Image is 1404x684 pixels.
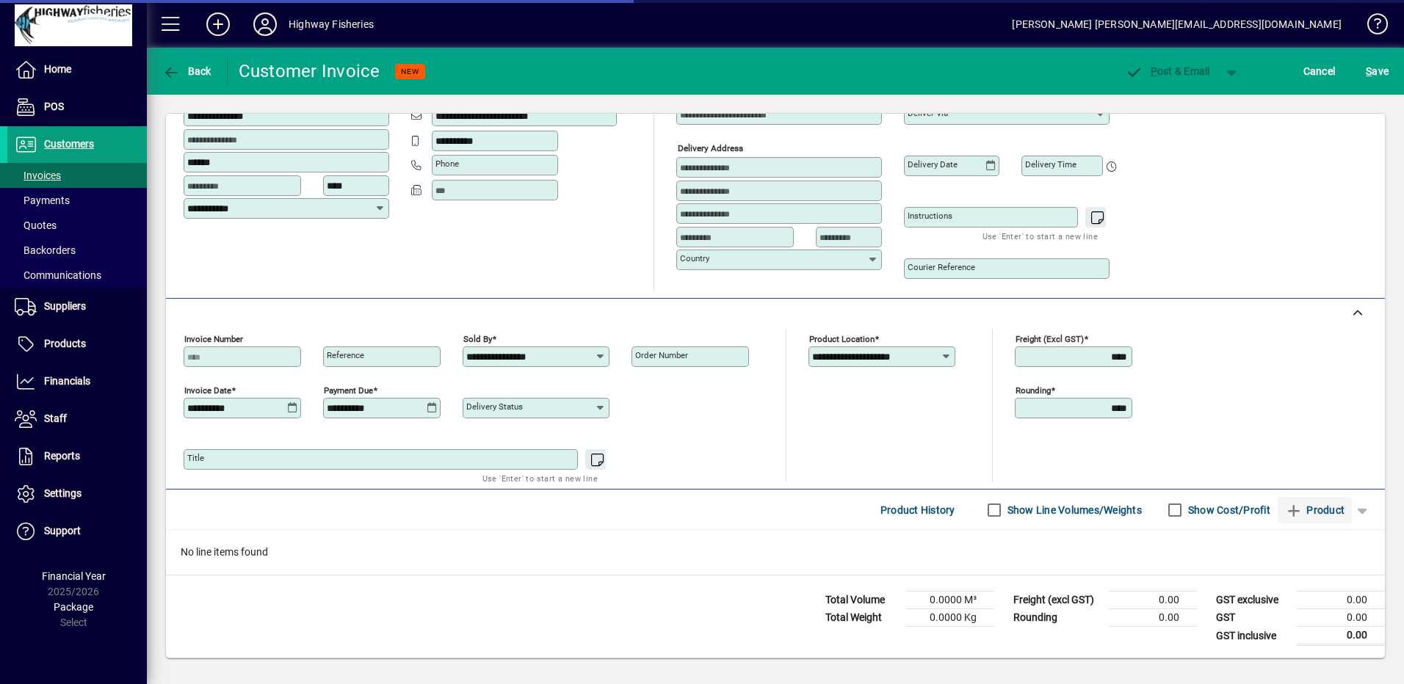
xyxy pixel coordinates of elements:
td: Freight (excl GST) [1006,592,1109,609]
mat-label: Delivery status [466,401,523,412]
mat-label: Country [680,253,709,263]
mat-label: Order number [635,350,688,360]
span: Financials [44,375,90,387]
span: Financial Year [42,570,106,582]
span: Payments [15,194,70,206]
span: Settings [44,487,82,499]
a: Backorders [7,238,147,263]
span: Quotes [15,219,57,231]
span: Invoices [15,170,61,181]
a: Suppliers [7,288,147,325]
span: ost & Email [1125,65,1210,77]
label: Show Cost/Profit [1185,503,1270,517]
mat-hint: Use 'Enter' to start a new line [983,228,1098,244]
div: [PERSON_NAME] [PERSON_NAME][EMAIL_ADDRESS][DOMAIN_NAME] [1012,12,1342,36]
span: Backorders [15,244,76,256]
mat-label: Phone [435,159,459,169]
td: 0.0000 M³ [906,592,994,609]
span: Cancel [1303,59,1336,83]
button: Add [195,11,242,37]
a: Home [7,51,147,88]
a: Quotes [7,213,147,238]
td: Total Weight [818,609,906,627]
mat-label: Delivery time [1025,159,1076,170]
span: NEW [401,67,419,76]
mat-label: Delivery date [908,159,958,170]
td: GST [1209,609,1297,627]
mat-label: Courier Reference [908,262,975,272]
mat-label: Product location [809,334,875,344]
td: 0.00 [1109,609,1197,627]
mat-label: Sold by [463,334,492,344]
a: Invoices [7,163,147,188]
mat-label: Invoice date [184,385,231,396]
label: Show Line Volumes/Weights [1005,503,1142,517]
span: Back [162,65,211,77]
a: Products [7,326,147,363]
div: Customer Invoice [239,59,380,83]
mat-label: Freight (excl GST) [1016,334,1084,344]
td: 0.00 [1297,609,1385,627]
button: Save [1362,58,1392,84]
a: Knowledge Base [1356,3,1386,51]
a: Communications [7,263,147,288]
a: POS [7,89,147,125]
a: Financials [7,363,147,400]
span: Reports [44,450,80,462]
span: POS [44,101,64,112]
button: Product History [875,497,961,523]
span: Products [44,338,86,349]
span: Support [44,525,81,536]
span: Product History [880,498,955,522]
button: Post & Email [1118,58,1217,84]
td: Total Volume [818,592,906,609]
td: GST inclusive [1209,627,1297,645]
a: Support [7,513,147,550]
a: Settings [7,476,147,512]
div: Highway Fisheries [289,12,374,36]
td: 0.00 [1109,592,1197,609]
span: Staff [44,412,67,424]
span: Product [1285,498,1345,522]
span: Package [54,601,93,613]
span: Home [44,63,71,75]
a: Payments [7,188,147,213]
td: 0.00 [1297,627,1385,645]
span: P [1151,65,1157,77]
mat-label: Title [187,453,204,463]
a: Reports [7,438,147,475]
span: Customers [44,138,94,150]
span: Suppliers [44,300,86,312]
td: 0.00 [1297,592,1385,609]
app-page-header-button: Back [147,58,228,84]
a: Staff [7,401,147,437]
td: 0.0000 Kg [906,609,994,627]
button: Product [1278,497,1352,523]
div: No line items found [166,530,1385,575]
mat-label: Payment due [324,385,373,396]
mat-label: Invoice number [184,334,243,344]
span: S [1366,65,1372,77]
mat-label: Instructions [908,211,952,221]
button: Back [159,58,215,84]
mat-label: Reference [327,350,364,360]
td: Rounding [1006,609,1109,627]
span: ave [1366,59,1389,83]
button: Profile [242,11,289,37]
span: Communications [15,269,101,281]
button: Cancel [1300,58,1339,84]
td: GST exclusive [1209,592,1297,609]
mat-hint: Use 'Enter' to start a new line [482,470,598,487]
mat-label: Rounding [1016,385,1051,396]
